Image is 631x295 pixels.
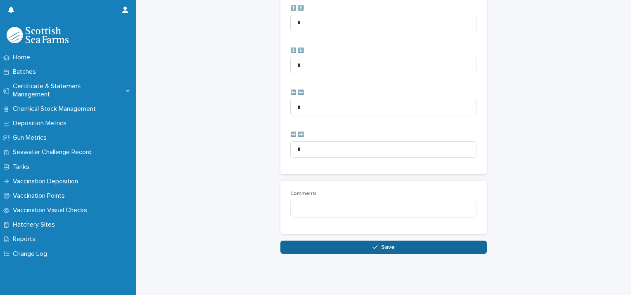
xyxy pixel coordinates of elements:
[290,90,304,95] span: ⬅️ ⬅️
[9,221,62,229] p: Hatchery Sites
[9,235,42,243] p: Reports
[9,119,73,127] p: Deposition Metrics
[9,250,54,258] p: Change Log
[9,148,98,156] p: Seawater Challenge Record
[9,163,36,171] p: Tanks
[9,178,85,185] p: Vaccination Deposition
[290,6,304,11] span: ⬆️ ⬆️
[9,105,102,113] p: Chemical Stock Management
[9,54,37,61] p: Home
[290,132,304,137] span: ➡️ ➡️
[381,244,395,250] span: Save
[290,191,317,196] span: Comments
[9,206,94,214] p: Vaccination Visual Checks
[9,134,53,142] p: Gun Metrics
[9,82,126,98] p: Certificate & Statement Management
[9,68,43,76] p: Batches
[7,27,69,43] img: uOABhIYSsOPhGJQdTwEw
[280,241,487,254] button: Save
[290,48,304,53] span: ⬇️ ⬇️
[9,192,71,200] p: Vaccination Points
